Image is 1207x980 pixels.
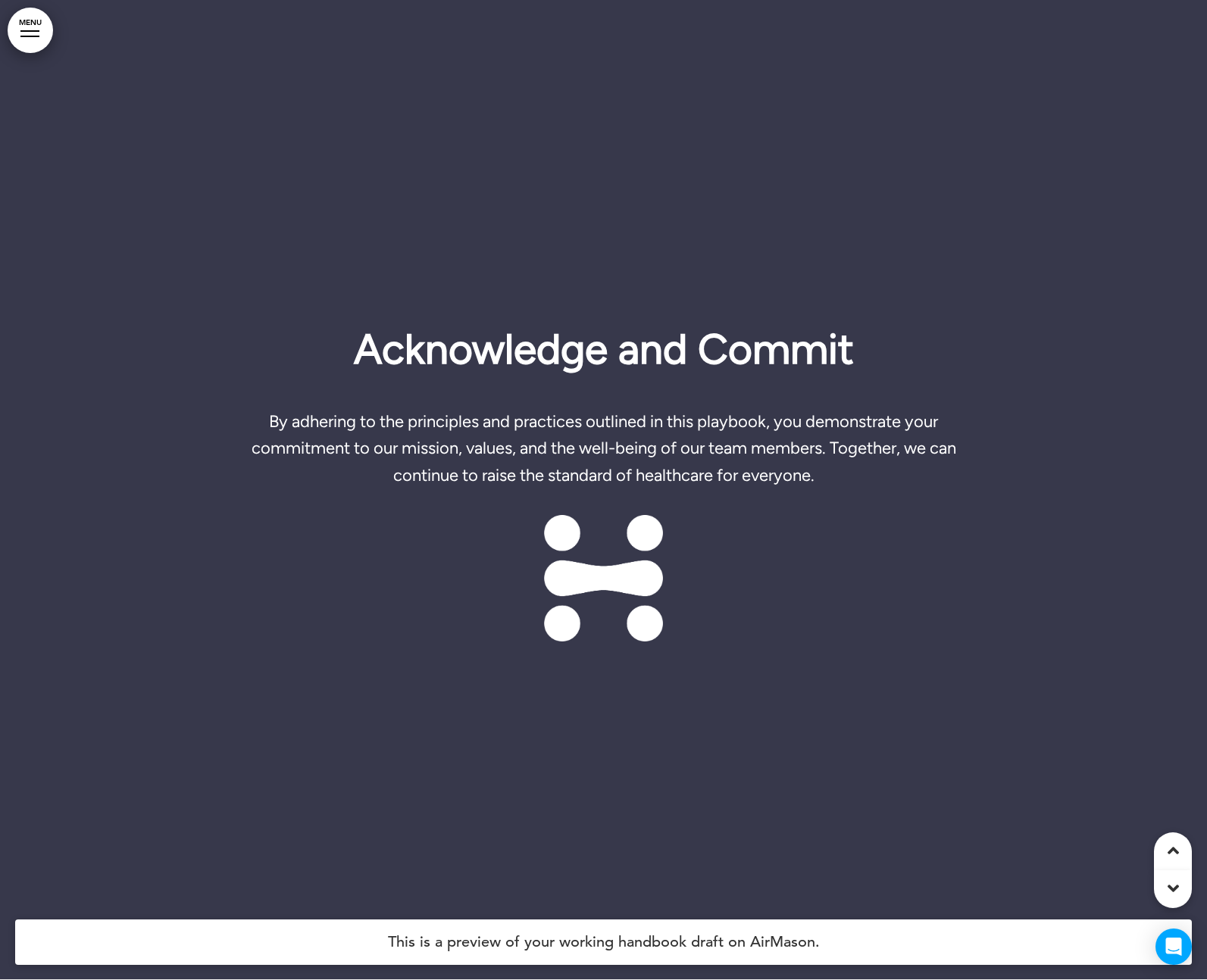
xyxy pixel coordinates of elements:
span: By adhering to the principles and practices outlined in this playbook, you demonstrate your commi... [252,411,956,485]
a: MENU [8,8,53,53]
img: 1720203766298-Included_Logomark_Hug_WHITE_Screen.png [544,515,663,641]
span: Acknowledge and Commit [354,324,854,374]
div: Open Intercom Messenger [1155,929,1192,965]
h4: This is a preview of your working handbook draft on AirMason. [15,919,1192,965]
